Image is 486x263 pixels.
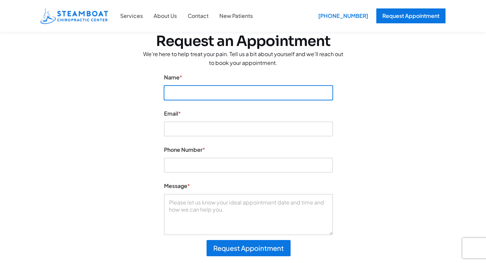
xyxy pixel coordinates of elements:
button: Request Appointment [207,240,291,256]
a: [PHONE_NUMBER] [314,8,370,23]
a: Services [115,11,148,20]
label: Phone Number [164,146,333,153]
nav: Site Navigation [115,8,258,24]
a: New Patients [214,11,258,20]
a: Request Appointment [376,8,446,23]
label: Email [164,110,333,117]
div: [PHONE_NUMBER] [314,8,373,23]
a: Contact [182,11,214,20]
label: Name [164,74,333,80]
h2: Request an Appointment [142,33,344,50]
label: Message [164,183,333,189]
img: Steamboat Chiropractic Center [40,8,108,24]
p: We’re here to help treat your pain. Tell us a bit about yourself and we’ll reach out to book your... [142,50,344,67]
a: About Us [148,11,182,20]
